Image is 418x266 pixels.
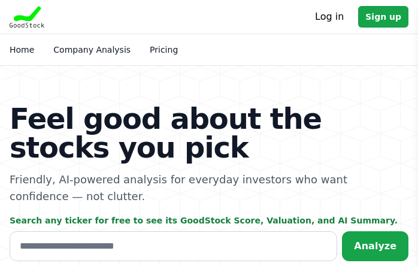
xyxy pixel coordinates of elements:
[315,10,344,24] a: Log in
[150,45,178,55] a: Pricing
[10,45,34,55] a: Home
[354,240,396,252] span: Analyze
[10,6,44,28] img: Goodstock Logo
[10,171,408,205] p: Friendly, AI-powered analysis for everyday investors who want confidence — not clutter.
[358,6,408,28] a: Sign up
[342,231,408,261] button: Analyze
[53,45,131,55] a: Company Analysis
[10,104,408,162] h1: Feel good about the stocks you pick
[10,214,408,226] p: Search any ticker for free to see its GoodStock Score, Valuation, and AI Summary.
